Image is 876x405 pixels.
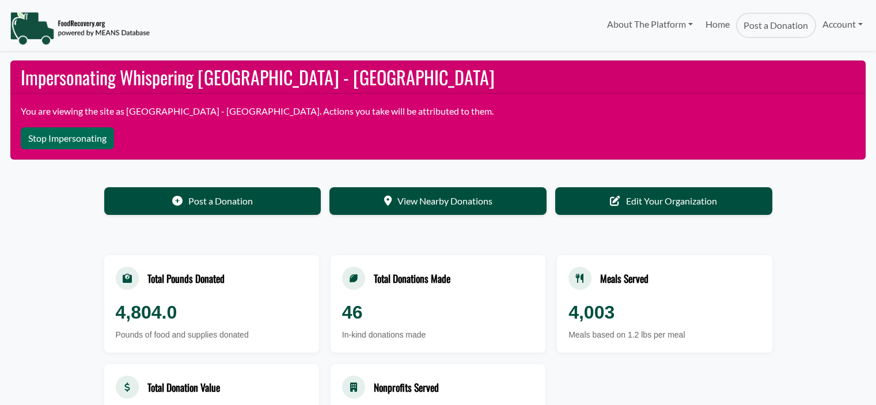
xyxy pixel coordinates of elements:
[699,13,736,38] a: Home
[10,11,150,46] img: NavigationLogo_FoodRecovery-91c16205cd0af1ed486a0f1a7774a6544ea792ac00100771e7dd3ec7c0e58e41.png
[600,271,649,286] div: Meals Served
[600,13,699,36] a: About The Platform
[736,13,816,38] a: Post a Donation
[329,187,547,215] a: View Nearby Donations
[116,298,308,326] div: 4,804.0
[342,298,534,326] div: 46
[816,13,869,36] a: Account
[374,380,439,395] div: Nonprofits Served
[568,298,760,326] div: 4,003
[147,271,225,286] div: Total Pounds Donated
[342,329,534,341] div: In-kind donations made
[11,61,866,94] h2: Impersonating Whispering [GEOGRAPHIC_DATA] - [GEOGRAPHIC_DATA]
[568,329,760,341] div: Meals based on 1.2 lbs per meal
[374,271,450,286] div: Total Donations Made
[104,187,321,215] a: Post a Donation
[147,380,220,395] div: Total Donation Value
[21,127,114,149] button: Stop Impersonating
[555,187,772,215] a: Edit Your Organization
[116,329,308,341] div: Pounds of food and supplies donated
[21,104,855,118] p: You are viewing the site as [GEOGRAPHIC_DATA] - [GEOGRAPHIC_DATA]. Actions you take will be attri...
